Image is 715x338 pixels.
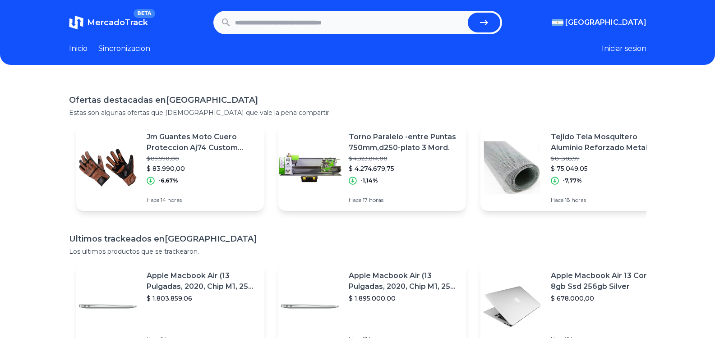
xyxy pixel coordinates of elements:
[480,124,668,211] a: Featured imageTejido Tela Mosquitero Aluminio Reforzado Metal Rollo 1mx10m$ 81.368,97$ 75.049,05-...
[349,132,459,153] p: Torno Paralelo -entre Puntas 750mm,d250-plato 3 Mord.
[349,294,459,303] p: $ 1.895.000,00
[147,270,257,292] p: Apple Macbook Air (13 Pulgadas, 2020, Chip M1, 256 Gb De Ssd, 8 Gb De Ram) - Plata
[76,275,139,338] img: Featured image
[69,233,646,245] h1: Ultimos trackeados en [GEOGRAPHIC_DATA]
[278,124,466,211] a: Featured imageTorno Paralelo -entre Puntas 750mm,d250-plato 3 Mord.$ 4.323.814,00$ 4.274.679,75-1...
[69,15,83,30] img: MercadoTrack
[551,155,661,162] p: $ 81.368,97
[69,15,148,30] a: MercadoTrackBETA
[87,18,148,27] span: MercadoTrack
[360,177,378,184] p: -1,14%
[147,294,257,303] p: $ 1.803.859,06
[551,132,661,153] p: Tejido Tela Mosquitero Aluminio Reforzado Metal Rollo 1mx10m
[602,43,646,54] button: Iniciar sesion
[76,136,139,199] img: Featured image
[69,247,646,256] p: Los ultimos productos que se trackearon.
[349,155,459,162] p: $ 4.323.814,00
[349,196,459,204] p: Hace 17 horas
[147,196,257,204] p: Hace 14 horas
[563,177,582,184] p: -7,77%
[147,132,257,153] p: Jm Guantes Moto Cuero Proteccion Aj74 Custom Marron
[69,108,646,117] p: Estas son algunas ofertas que [DEMOGRAPHIC_DATA] que vale la pena compartir.
[278,136,341,199] img: Featured image
[69,94,646,106] h1: Ofertas destacadas en [GEOGRAPHIC_DATA]
[551,164,661,173] p: $ 75.049,05
[98,43,150,54] a: Sincronizacion
[76,124,264,211] a: Featured imageJm Guantes Moto Cuero Proteccion Aj74 Custom Marron$ 89.990,00$ 83.990,00-6,67%Hace...
[565,17,646,28] span: [GEOGRAPHIC_DATA]
[480,136,544,199] img: Featured image
[349,164,459,173] p: $ 4.274.679,75
[551,270,661,292] p: Apple Macbook Air 13 Core I5 8gb Ssd 256gb Silver
[552,17,646,28] button: [GEOGRAPHIC_DATA]
[552,19,563,26] img: Argentina
[147,164,257,173] p: $ 83.990,00
[278,275,341,338] img: Featured image
[147,155,257,162] p: $ 89.990,00
[69,43,88,54] a: Inicio
[349,270,459,292] p: Apple Macbook Air (13 Pulgadas, 2020, Chip M1, 256 Gb De Ssd, 8 Gb De Ram) - Plata
[134,9,155,18] span: BETA
[551,196,661,204] p: Hace 18 horas
[551,294,661,303] p: $ 678.000,00
[158,177,178,184] p: -6,67%
[480,275,544,338] img: Featured image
